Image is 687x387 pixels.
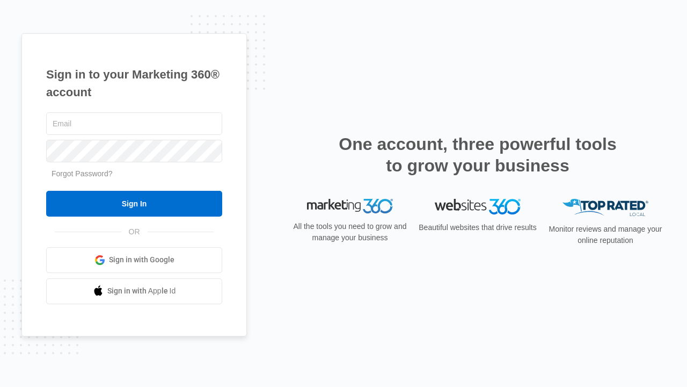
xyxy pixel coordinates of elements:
[46,191,222,217] input: Sign In
[46,66,222,101] h1: Sign in to your Marketing 360® account
[46,247,222,273] a: Sign in with Google
[562,199,648,217] img: Top Rated Local
[121,226,148,238] span: OR
[109,254,174,266] span: Sign in with Google
[418,222,538,233] p: Beautiful websites that drive results
[307,199,393,214] img: Marketing 360
[46,278,222,304] a: Sign in with Apple Id
[290,221,410,243] p: All the tools you need to grow and manage your business
[545,224,666,246] p: Monitor reviews and manage your online reputation
[435,199,521,214] img: Websites 360
[52,169,113,178] a: Forgot Password?
[46,112,222,135] input: Email
[335,133,620,176] h2: One account, three powerful tools to grow your business
[107,285,176,297] span: Sign in with Apple Id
